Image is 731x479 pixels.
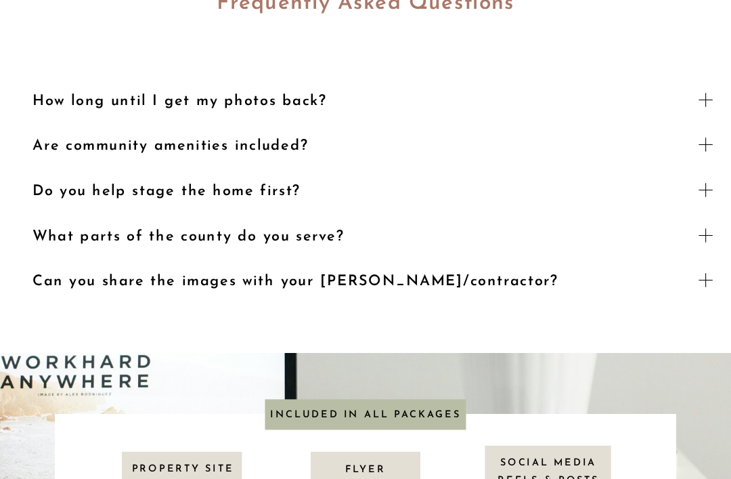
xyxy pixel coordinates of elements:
[32,226,682,245] h3: What parts of the county do you serve?
[128,461,238,476] a: Property site
[32,180,682,199] h3: Do you help stage the home first?
[32,136,682,154] h3: Are community amenities included?
[32,271,682,290] h3: Can you share the images with your [PERSON_NAME]/contractor?
[493,455,603,470] a: Social media Reels & posts
[268,406,463,421] h2: Included in ALL PACKAGES
[32,90,682,109] h3: How long until I get my photos back?
[311,461,420,476] a: Flyer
